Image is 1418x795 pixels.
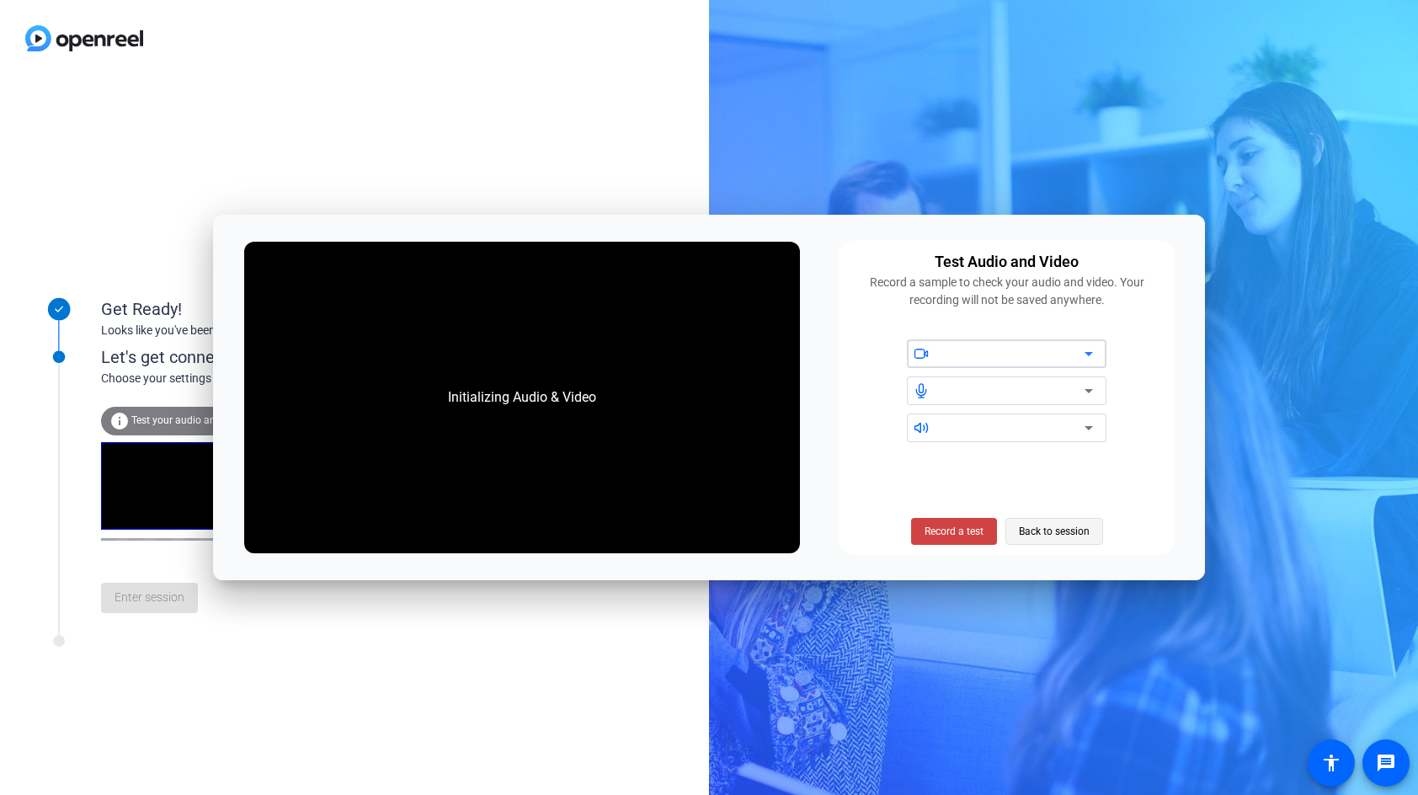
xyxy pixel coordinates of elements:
[1321,753,1341,773] mat-icon: accessibility
[1019,515,1090,547] span: Back to session
[101,322,438,339] div: Looks like you've been invited to join
[131,414,248,426] span: Test your audio and video
[431,371,613,424] div: Initializing Audio & Video
[1376,753,1396,773] mat-icon: message
[911,518,997,545] button: Record a test
[849,274,1165,309] div: Record a sample to check your audio and video. Your recording will not be saved anywhere.
[925,524,984,539] span: Record a test
[101,370,472,387] div: Choose your settings
[1005,518,1103,545] button: Back to session
[101,296,438,322] div: Get Ready!
[109,411,130,431] mat-icon: info
[935,250,1079,274] div: Test Audio and Video
[101,344,472,370] div: Let's get connected.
